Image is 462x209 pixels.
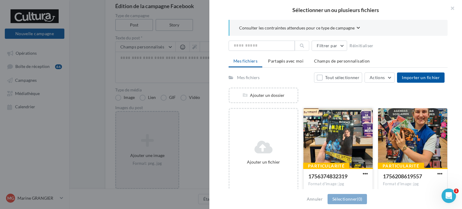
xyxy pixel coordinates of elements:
div: Ajouter un dossier [229,92,297,98]
div: Format d'image: jpg [308,181,368,187]
div: Format d'image: jpg [383,181,442,187]
button: Tout sélectionner [314,72,362,83]
button: Actions [365,72,395,83]
span: 1756208619557 [383,173,422,180]
span: Partagés avec moi [268,58,303,63]
button: Filtrer par [312,41,347,51]
span: 1 [454,189,459,193]
span: Importer un fichier [402,75,440,80]
button: Importer un fichier [397,72,445,83]
button: Annuler [304,195,325,203]
button: Consulter les contraintes attendues pour ce type de campagne [239,25,360,32]
div: Mes fichiers [237,75,260,81]
span: Champs de personnalisation [314,58,370,63]
div: Ajouter un fichier [232,159,295,165]
span: Consulter les contraintes attendues pour ce type de campagne [239,25,355,31]
button: Réinitialiser [347,42,376,49]
div: Particularité [303,163,350,169]
span: Mes fichiers [233,58,257,63]
div: Particularité [378,163,424,169]
span: Actions [370,75,385,80]
span: 1756374832319 [308,173,347,180]
iframe: Intercom live chat [442,189,456,203]
button: Sélectionner(0) [328,194,367,204]
span: (0) [357,196,362,201]
h2: Sélectionner un ou plusieurs fichiers [219,7,452,13]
